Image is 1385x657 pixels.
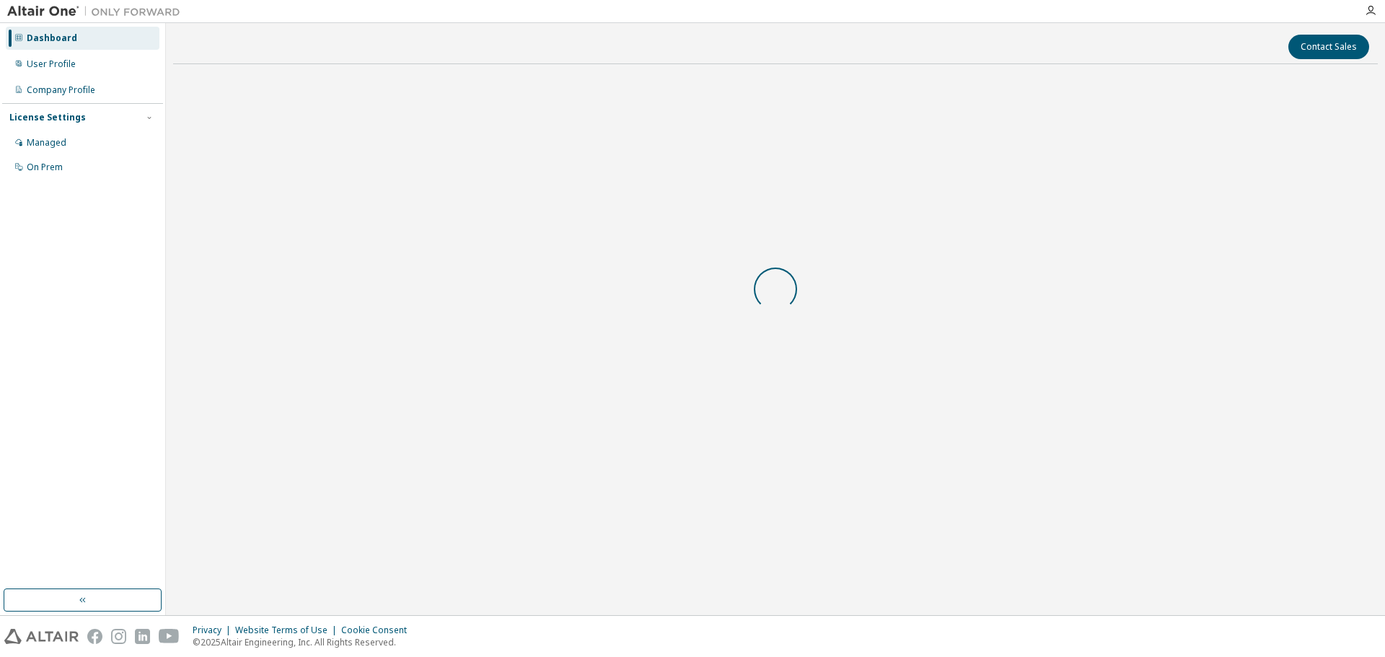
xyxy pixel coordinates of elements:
button: Contact Sales [1288,35,1369,59]
img: linkedin.svg [135,629,150,644]
div: Company Profile [27,84,95,96]
img: Altair One [7,4,188,19]
img: youtube.svg [159,629,180,644]
div: License Settings [9,112,86,123]
img: instagram.svg [111,629,126,644]
div: Dashboard [27,32,77,44]
img: altair_logo.svg [4,629,79,644]
div: Website Terms of Use [235,625,341,636]
div: On Prem [27,162,63,173]
div: Privacy [193,625,235,636]
p: © 2025 Altair Engineering, Inc. All Rights Reserved. [193,636,415,648]
div: User Profile [27,58,76,70]
img: facebook.svg [87,629,102,644]
div: Managed [27,137,66,149]
div: Cookie Consent [341,625,415,636]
